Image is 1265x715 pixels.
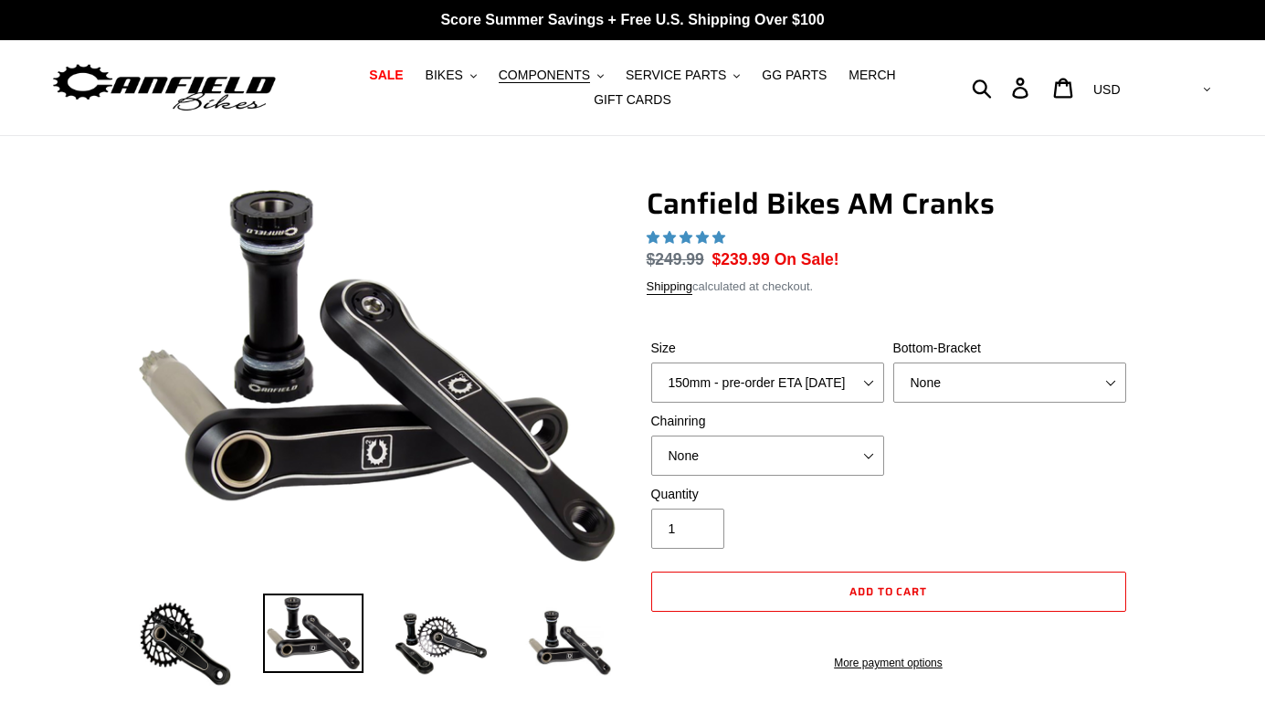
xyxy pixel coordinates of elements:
[490,63,613,88] button: COMPONENTS
[263,594,364,674] img: Load image into Gallery viewer, Canfield Cranks
[712,250,770,268] span: $239.99
[647,230,729,245] span: 4.97 stars
[426,68,463,83] span: BIKES
[519,594,619,694] img: Load image into Gallery viewer, CANFIELD-AM_DH-CRANKS
[391,594,491,694] img: Load image into Gallery viewer, Canfield Bikes AM Cranks
[647,250,704,268] s: $249.99
[50,59,279,117] img: Canfield Bikes
[499,68,590,83] span: COMPONENTS
[651,655,1126,671] a: More payment options
[893,339,1126,358] label: Bottom-Bracket
[753,63,836,88] a: GG PARTS
[617,63,749,88] button: SERVICE PARTS
[775,247,839,271] span: On Sale!
[416,63,486,88] button: BIKES
[585,88,680,112] a: GIFT CARDS
[647,186,1131,221] h1: Canfield Bikes AM Cranks
[651,339,884,358] label: Size
[651,412,884,431] label: Chainring
[360,63,412,88] a: SALE
[647,278,1131,296] div: calculated at checkout.
[849,583,928,600] span: Add to cart
[849,68,895,83] span: MERCH
[651,572,1126,612] button: Add to cart
[762,68,827,83] span: GG PARTS
[839,63,904,88] a: MERCH
[651,485,884,504] label: Quantity
[594,92,671,108] span: GIFT CARDS
[647,279,693,295] a: Shipping
[135,594,236,694] img: Load image into Gallery viewer, Canfield Bikes AM Cranks
[369,68,403,83] span: SALE
[626,68,726,83] span: SERVICE PARTS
